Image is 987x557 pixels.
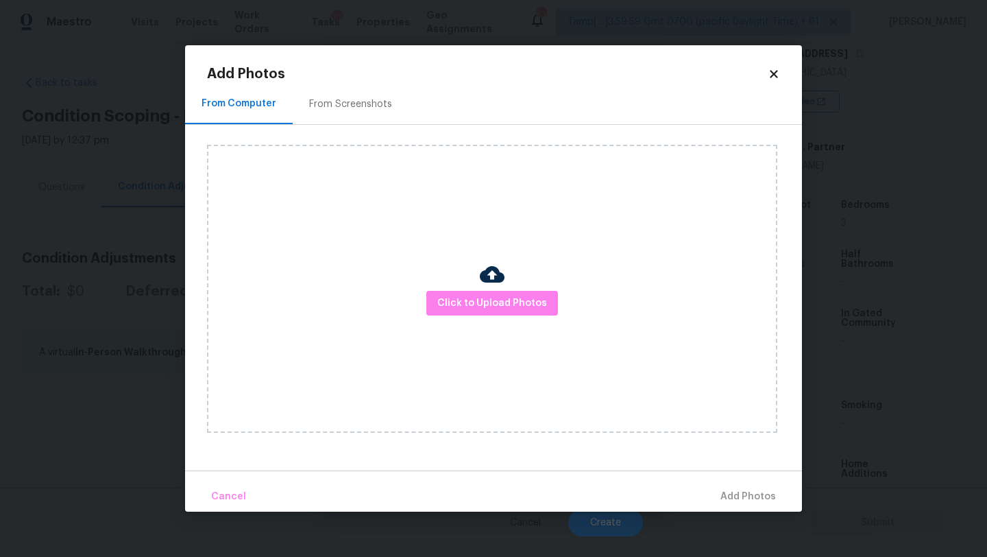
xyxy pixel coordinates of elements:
h2: Add Photos [207,67,768,81]
button: Click to Upload Photos [426,291,558,316]
div: From Computer [202,97,276,110]
div: From Screenshots [309,97,392,111]
span: Cancel [211,488,246,506]
img: Cloud Upload Icon [480,262,504,287]
button: Cancel [206,482,252,512]
span: Click to Upload Photos [437,295,547,312]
